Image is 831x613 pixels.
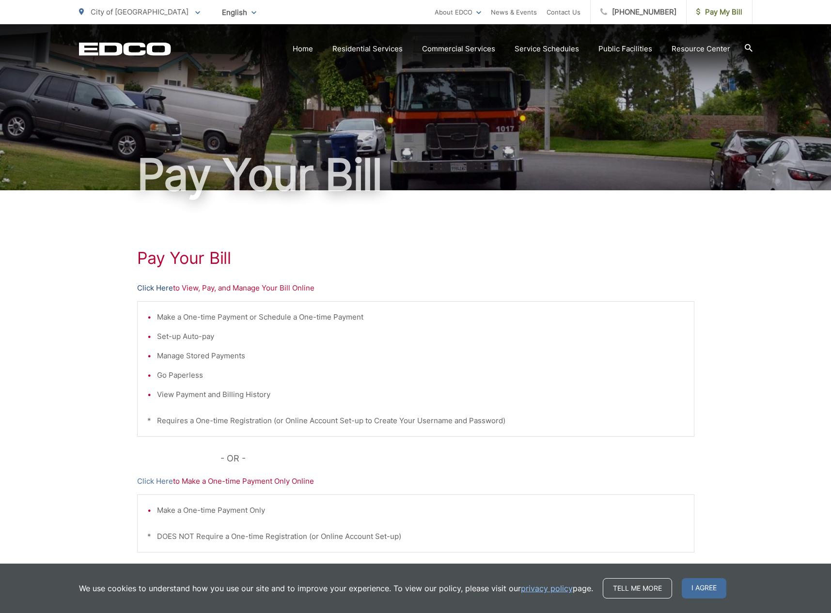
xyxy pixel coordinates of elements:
p: - OR - [220,451,694,466]
a: Service Schedules [515,43,579,55]
p: We use cookies to understand how you use our site and to improve your experience. To view our pol... [79,582,593,594]
p: * DOES NOT Require a One-time Registration (or Online Account Set-up) [147,531,684,542]
li: Go Paperless [157,369,684,381]
li: Make a One-time Payment Only [157,505,684,516]
a: Home [293,43,313,55]
a: News & Events [491,6,537,18]
a: Commercial Services [422,43,495,55]
a: Tell me more [603,578,672,598]
p: to View, Pay, and Manage Your Bill Online [137,282,694,294]
h1: Pay Your Bill [137,248,694,268]
li: View Payment and Billing History [157,389,684,400]
a: Public Facilities [598,43,652,55]
span: English [215,4,264,21]
p: * Requires a One-time Registration (or Online Account Set-up to Create Your Username and Password) [147,415,684,427]
p: to Make a One-time Payment Only Online [137,475,694,487]
h1: Pay Your Bill [79,151,753,199]
a: About EDCO [435,6,481,18]
li: Make a One-time Payment or Schedule a One-time Payment [157,311,684,323]
a: Contact Us [547,6,580,18]
a: Click Here [137,282,173,294]
span: City of [GEOGRAPHIC_DATA] [91,7,188,16]
a: EDCD logo. Return to the homepage. [79,42,171,56]
a: Click Here [137,475,173,487]
a: privacy policy [521,582,573,594]
span: Pay My Bill [696,6,742,18]
li: Set-up Auto-pay [157,331,684,342]
a: Resource Center [672,43,730,55]
a: Residential Services [332,43,403,55]
li: Manage Stored Payments [157,350,684,362]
